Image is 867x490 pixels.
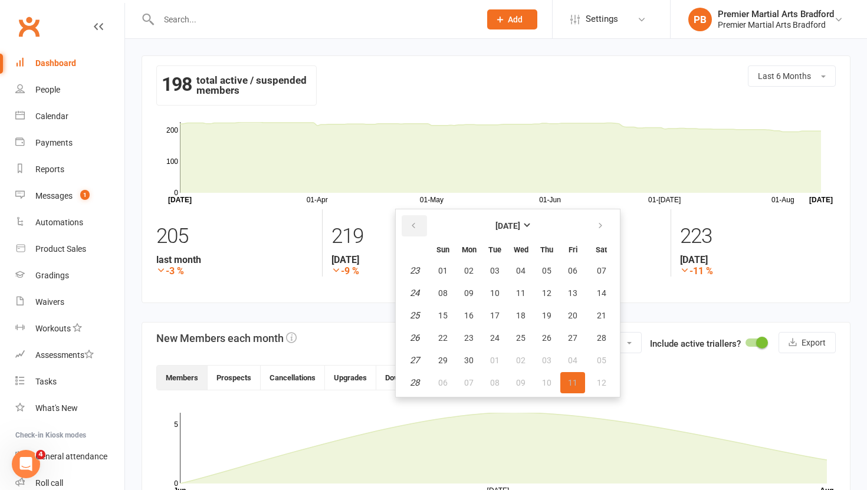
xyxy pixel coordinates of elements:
[597,333,606,343] span: 28
[514,245,528,254] small: Wednesday
[462,245,477,254] small: Monday
[156,65,317,106] div: total active / suspended members
[534,327,559,348] button: 26
[35,244,86,254] div: Product Sales
[15,183,124,209] a: Messages 1
[508,350,533,371] button: 02
[35,138,73,147] div: Payments
[15,369,124,395] a: Tasks
[457,327,481,348] button: 23
[15,443,124,470] a: General attendance kiosk mode
[35,111,68,121] div: Calendar
[15,315,124,342] a: Workouts
[436,245,449,254] small: Sunday
[431,327,455,348] button: 22
[35,271,69,280] div: Gradings
[534,305,559,326] button: 19
[569,245,577,254] small: Friday
[516,356,526,365] span: 02
[586,305,616,326] button: 21
[508,15,523,24] span: Add
[438,311,448,320] span: 15
[325,366,376,390] button: Upgrades
[35,165,64,174] div: Reports
[156,332,297,344] h3: New Members each month
[568,378,577,387] span: 11
[35,324,71,333] div: Workouts
[508,305,533,326] button: 18
[540,245,553,254] small: Thursday
[516,288,526,298] span: 11
[568,333,577,343] span: 27
[15,395,124,422] a: What's New
[534,260,559,281] button: 05
[586,350,616,371] button: 05
[586,327,616,348] button: 28
[542,311,551,320] span: 19
[35,191,73,200] div: Messages
[410,288,419,298] em: 24
[410,265,419,276] em: 23
[15,77,124,103] a: People
[15,103,124,130] a: Calendar
[410,377,419,388] em: 28
[542,378,551,387] span: 10
[487,9,537,29] button: Add
[516,378,526,387] span: 09
[15,209,124,236] a: Automations
[457,350,481,371] button: 30
[156,254,313,265] strong: last month
[438,288,448,298] span: 08
[680,219,836,254] div: 223
[516,333,526,343] span: 25
[464,288,474,298] span: 09
[508,282,533,304] button: 11
[35,452,107,461] div: General attendance
[457,282,481,304] button: 09
[431,372,455,393] button: 06
[438,266,448,275] span: 01
[680,254,836,265] strong: [DATE]
[331,219,488,254] div: 219
[331,254,488,265] strong: [DATE]
[410,310,419,321] em: 25
[410,355,419,366] em: 27
[596,245,607,254] small: Saturday
[15,130,124,156] a: Payments
[490,266,500,275] span: 03
[35,85,60,94] div: People
[516,311,526,320] span: 18
[438,378,448,387] span: 06
[457,372,481,393] button: 07
[490,288,500,298] span: 10
[431,260,455,281] button: 01
[162,75,192,93] strong: 198
[779,332,836,353] button: Export
[155,11,472,28] input: Search...
[35,218,83,227] div: Automations
[80,190,90,200] span: 1
[650,337,741,351] label: Include active triallers?
[35,58,76,68] div: Dashboard
[542,266,551,275] span: 05
[560,260,585,281] button: 06
[542,288,551,298] span: 12
[568,311,577,320] span: 20
[680,265,836,277] strong: -11 %
[208,366,261,390] button: Prospects
[15,342,124,369] a: Assessments
[542,333,551,343] span: 26
[560,372,585,393] button: 11
[748,65,836,87] button: Last 6 Months
[15,262,124,289] a: Gradings
[560,305,585,326] button: 20
[758,71,811,81] span: Last 6 Months
[464,356,474,365] span: 30
[482,350,507,371] button: 01
[490,356,500,365] span: 01
[688,8,712,31] div: PB
[431,305,455,326] button: 15
[495,221,520,231] strong: [DATE]
[534,282,559,304] button: 12
[15,236,124,262] a: Product Sales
